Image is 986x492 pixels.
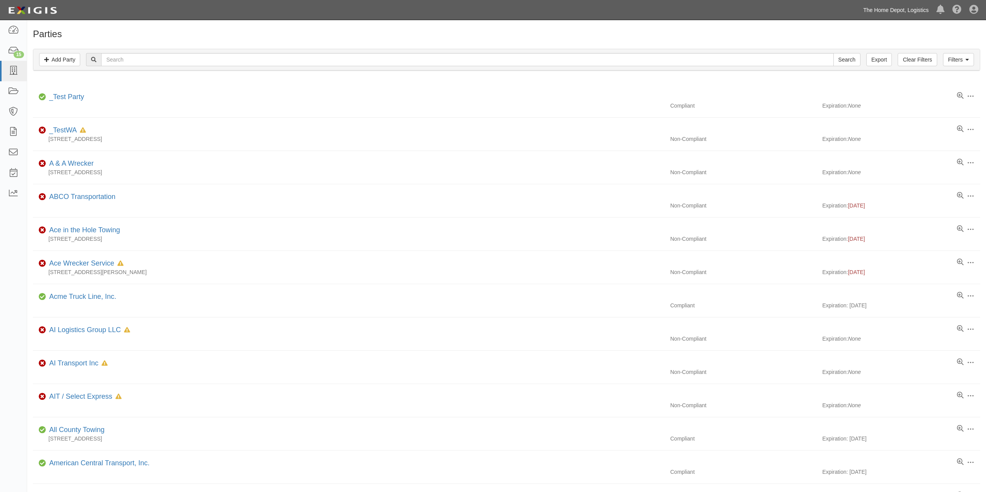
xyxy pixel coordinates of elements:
[823,468,981,476] div: Expiration: [DATE]
[848,402,861,408] i: None
[664,368,823,376] div: Non-Compliant
[39,161,46,166] i: Non-Compliant
[664,168,823,176] div: Non-Compliant
[664,401,823,409] div: Non-Compliant
[46,392,122,402] div: AIT / Select Express
[957,125,964,133] a: View results summary
[664,202,823,209] div: Non-Compliant
[823,202,981,209] div: Expiration:
[848,169,861,175] i: None
[823,435,981,442] div: Expiration: [DATE]
[33,29,980,39] h1: Parties
[957,159,964,166] a: View results summary
[848,103,861,109] i: None
[957,259,964,266] a: View results summary
[46,92,84,102] div: _Test Party
[39,427,46,433] i: Compliant
[823,235,981,243] div: Expiration:
[957,292,964,300] a: View results summary
[33,168,664,176] div: [STREET_ADDRESS]
[49,393,112,400] a: AIT / Select Express
[823,168,981,176] div: Expiration:
[49,293,116,300] a: Acme Truck Line, Inc.
[943,53,974,66] a: Filters
[49,459,150,467] a: American Central Transport, Inc.
[117,261,124,266] i: In Default since 09/29/2024
[39,294,46,300] i: Compliant
[46,225,120,235] div: Ace in the Hole Towing
[848,369,861,375] i: None
[39,53,80,66] a: Add Party
[848,136,861,142] i: None
[833,53,860,66] input: Search
[664,135,823,143] div: Non-Compliant
[957,425,964,433] a: View results summary
[49,359,98,367] a: AI Transport Inc
[952,5,962,15] i: Help Center - Complianz
[823,102,981,110] div: Expiration:
[823,335,981,343] div: Expiration:
[664,302,823,309] div: Compliant
[823,401,981,409] div: Expiration:
[33,235,664,243] div: [STREET_ADDRESS]
[39,228,46,233] i: Non-Compliant
[823,268,981,276] div: Expiration:
[49,326,121,334] a: AI Logistics Group LLC
[957,458,964,466] a: View results summary
[39,394,46,399] i: Non-Compliant
[49,226,120,234] a: Ace in the Hole Towing
[957,392,964,399] a: View results summary
[115,394,122,399] i: In Default since 05/31/2024
[49,426,105,434] a: All County Towing
[823,135,981,143] div: Expiration:
[49,126,77,134] a: _TestWA
[39,261,46,266] i: Non-Compliant
[848,269,865,275] span: [DATE]
[49,193,115,201] a: ABCO Transportation
[957,92,964,100] a: View results summary
[848,236,865,242] span: [DATE]
[33,268,664,276] div: [STREET_ADDRESS][PERSON_NAME]
[46,192,115,202] div: ABCO Transportation
[823,368,981,376] div: Expiration:
[957,192,964,200] a: View results summary
[46,325,130,335] div: AI Logistics Group LLC
[46,159,94,169] div: A & A Wrecker
[848,202,865,209] span: [DATE]
[39,94,46,100] i: Compliant
[39,128,46,133] i: Non-Compliant
[39,327,46,333] i: Non-Compliant
[33,435,664,442] div: [STREET_ADDRESS]
[49,159,94,167] a: A & A Wrecker
[848,336,861,342] i: None
[101,53,833,66] input: Search
[80,128,86,133] i: In Default since 05/29/2025
[49,93,84,101] a: _Test Party
[14,51,24,58] div: 15
[33,135,664,143] div: [STREET_ADDRESS]
[49,259,114,267] a: Ace Wrecker Service
[39,461,46,466] i: Compliant
[39,361,46,366] i: Non-Compliant
[46,458,150,468] div: American Central Transport, Inc.
[664,468,823,476] div: Compliant
[46,259,124,269] div: Ace Wrecker Service
[664,335,823,343] div: Non-Compliant
[957,225,964,233] a: View results summary
[664,268,823,276] div: Non-Compliant
[664,435,823,442] div: Compliant
[46,425,105,435] div: All County Towing
[6,3,59,17] img: logo-5460c22ac91f19d4615b14bd174203de0afe785f0fc80cf4dbbc73dc1793850b.png
[664,235,823,243] div: Non-Compliant
[859,2,933,18] a: The Home Depot, Logistics
[957,325,964,333] a: View results summary
[46,292,116,302] div: Acme Truck Line, Inc.
[102,361,108,366] i: In Default since 05/31/2024
[124,327,130,333] i: In Default since 05/31/2024
[46,125,86,135] div: _TestWA
[866,53,892,66] a: Export
[957,358,964,366] a: View results summary
[39,194,46,200] i: Non-Compliant
[46,358,108,369] div: AI Transport Inc
[898,53,937,66] a: Clear Filters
